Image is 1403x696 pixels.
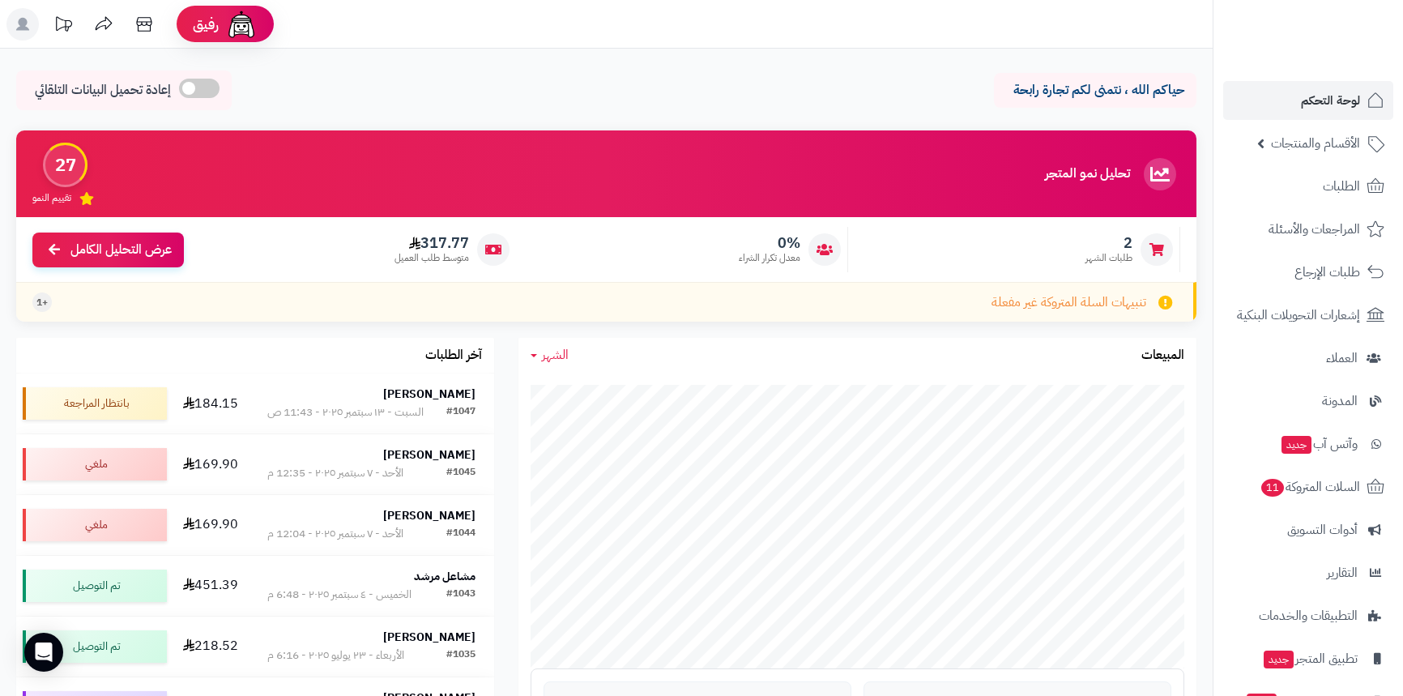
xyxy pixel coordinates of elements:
a: طلبات الإرجاع [1223,253,1393,292]
span: المراجعات والأسئلة [1269,218,1360,241]
span: الأقسام والمنتجات [1271,132,1360,155]
a: التقارير [1223,553,1393,592]
span: 317.77 [394,234,469,252]
span: 11 [1260,478,1285,497]
div: الأحد - ٧ سبتمبر ٢٠٢٥ - 12:04 م [267,526,403,542]
img: logo-2.png [1293,28,1388,62]
span: الشهر [542,345,569,365]
span: التقارير [1327,561,1358,584]
span: وآتس آب [1280,433,1358,455]
strong: [PERSON_NAME] [383,386,475,403]
div: #1047 [446,404,475,421]
span: +1 [36,296,48,310]
span: التطبيقات والخدمات [1259,604,1358,627]
span: الطلبات [1323,175,1360,198]
h3: المبيعات [1141,348,1184,363]
a: إشعارات التحويلات البنكية [1223,296,1393,335]
span: تطبيق المتجر [1262,647,1358,670]
p: حياكم الله ، نتمنى لكم تجارة رابحة [1006,81,1184,100]
div: تم التوصيل [23,570,167,602]
span: تنبيهات السلة المتروكة غير مفعلة [991,293,1146,312]
span: السلات المتروكة [1260,476,1360,498]
td: 184.15 [173,374,249,433]
a: وآتس آبجديد [1223,425,1393,463]
a: التطبيقات والخدمات [1223,596,1393,635]
span: طلبات الشهر [1085,251,1132,265]
strong: [PERSON_NAME] [383,446,475,463]
div: الأربعاء - ٢٣ يوليو ٢٠٢٥ - 6:16 م [267,647,404,664]
strong: [PERSON_NAME] [383,629,475,646]
div: الأحد - ٧ سبتمبر ٢٠٢٥ - 12:35 م [267,465,403,481]
span: أدوات التسويق [1287,519,1358,541]
a: المراجعات والأسئلة [1223,210,1393,249]
a: العملاء [1223,339,1393,378]
span: متوسط طلب العميل [394,251,469,265]
div: #1043 [446,587,475,603]
span: جديد [1281,436,1311,454]
div: ملغي [23,448,167,480]
div: السبت - ١٣ سبتمبر ٢٠٢٥ - 11:43 ص [267,404,424,421]
div: Open Intercom Messenger [24,633,63,672]
strong: مشاعل مرشد [414,568,475,585]
a: أدوات التسويق [1223,510,1393,549]
div: الخميس - ٤ سبتمبر ٢٠٢٥ - 6:48 م [267,587,412,603]
a: المدونة [1223,382,1393,421]
span: معدل تكرار الشراء [739,251,800,265]
img: ai-face.png [225,8,258,41]
span: رفيق [193,15,219,34]
a: لوحة التحكم [1223,81,1393,120]
span: 2 [1085,234,1132,252]
a: تطبيق المتجرجديد [1223,639,1393,678]
div: #1035 [446,647,475,664]
span: إشعارات التحويلات البنكية [1237,304,1360,327]
span: تقييم النمو [32,191,71,205]
div: ملغي [23,509,167,541]
span: 0% [739,234,800,252]
div: #1045 [446,465,475,481]
span: طلبات الإرجاع [1294,261,1360,284]
h3: تحليل نمو المتجر [1045,167,1130,181]
td: 218.52 [173,617,249,677]
td: 451.39 [173,556,249,616]
div: بانتظار المراجعة [23,387,167,420]
a: عرض التحليل الكامل [32,233,184,267]
td: 169.90 [173,495,249,555]
div: #1044 [446,526,475,542]
span: العملاء [1326,347,1358,369]
span: لوحة التحكم [1301,89,1360,112]
a: السلات المتروكة11 [1223,468,1393,506]
span: المدونة [1322,390,1358,412]
span: إعادة تحميل البيانات التلقائي [35,81,171,100]
span: جديد [1264,651,1294,668]
div: تم التوصيل [23,630,167,663]
a: الشهر [531,346,569,365]
a: تحديثات المنصة [43,8,83,45]
span: عرض التحليل الكامل [70,241,172,259]
h3: آخر الطلبات [425,348,482,363]
td: 169.90 [173,434,249,494]
a: الطلبات [1223,167,1393,206]
strong: [PERSON_NAME] [383,507,475,524]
